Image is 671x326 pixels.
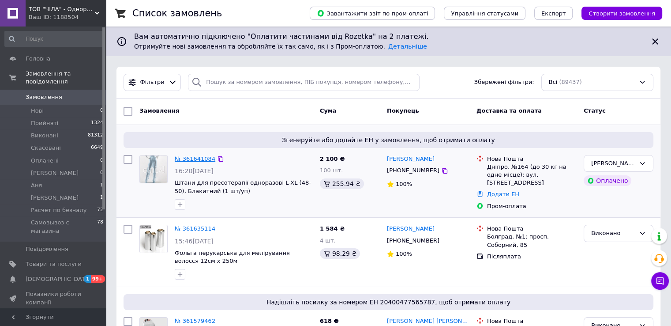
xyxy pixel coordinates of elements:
span: Фільтри [140,78,165,87]
span: ТОВ "ЧІЛА" - Одноразова продукція [29,5,95,13]
span: Оплачені [31,157,59,165]
a: Фото товару [139,155,168,183]
span: Скасовані [31,144,61,152]
h1: Список замовлень [132,8,222,19]
span: Завантажити звіт по пром-оплаті [317,9,428,17]
a: № 361641084 [175,155,215,162]
span: 15:46[DATE] [175,238,214,245]
span: 100% [396,250,412,257]
span: Прийняті [31,119,58,127]
div: Нова Пошта [487,317,577,325]
div: Аня Г [591,159,635,168]
span: 99+ [91,275,105,283]
a: Фото товару [139,225,168,253]
span: 4 шт. [320,237,336,244]
span: (89437) [559,79,582,85]
img: Фото товару [140,155,167,183]
span: Головна [26,55,50,63]
span: 1 584 ₴ [320,225,345,232]
span: Товари та послуги [26,260,82,268]
span: [DEMOGRAPHIC_DATA] [26,275,91,283]
span: Замовлення [139,107,179,114]
div: Виконано [591,229,635,238]
button: Створити замовлення [581,7,662,20]
span: Всі [549,78,558,87]
span: Доставка та оплата [476,107,542,114]
div: Болград, №1: просп. Соборний, 85 [487,233,577,249]
span: Замовлення та повідомлення [26,70,106,86]
input: Пошук за номером замовлення, ПІБ покупця, номером телефону, Email, номером накладної [188,74,420,91]
div: Ваш ID: 1188504 [29,13,106,21]
div: 255.94 ₴ [320,178,364,189]
div: 98.29 ₴ [320,248,360,259]
span: Управління статусами [451,10,518,17]
div: Післяплата [487,253,577,261]
button: Управління статусами [444,7,525,20]
div: Нова Пошта [487,155,577,163]
span: Створити замовлення [589,10,655,17]
a: Додати ЕН [487,191,519,197]
div: Оплачено [584,175,631,186]
span: Отримуйте нові замовлення та обробляйте їх так само, як і з Пром-оплатою. [134,43,427,50]
span: Статус [584,107,606,114]
span: 1324 [91,119,103,127]
span: 0 [100,169,103,177]
span: 1 [84,275,91,283]
span: Показники роботи компанії [26,290,82,306]
span: 100% [396,181,412,187]
span: Експорт [541,10,566,17]
a: [PERSON_NAME] [387,155,435,163]
span: 81312 [88,132,103,140]
span: 618 ₴ [320,318,339,324]
span: Замовлення [26,93,62,101]
span: Самовывоз с магазина [31,219,97,235]
a: [PERSON_NAME] [387,225,435,233]
span: Расчет по безналу [31,206,86,214]
a: Створити замовлення [573,10,662,16]
div: Нова Пошта [487,225,577,233]
span: 78 [97,219,103,235]
button: Експорт [534,7,573,20]
span: Виконані [31,132,58,140]
span: 16:20[DATE] [175,167,214,174]
span: Повідомлення [26,245,68,253]
span: Аня [31,182,42,190]
a: № 361579462 [175,318,215,324]
span: 100 шт. [320,167,343,174]
a: Штани для пресотерапії одноразові L-XL (48-50), Блакитний (1 шт/уп) [175,179,311,194]
span: Надішліть посилку за номером ЕН 20400477565787, щоб отримати оплату [127,298,650,307]
span: Збережені фільтри: [474,78,534,87]
span: Покупець [387,107,419,114]
span: 2 100 ₴ [320,155,345,162]
span: [PERSON_NAME] [31,194,79,202]
input: Пошук [4,31,104,47]
div: Пром-оплата [487,202,577,210]
a: [PERSON_NAME] [PERSON_NAME] [387,317,469,326]
span: Cума [320,107,336,114]
span: [PERSON_NAME] [31,169,79,177]
span: 0 [100,107,103,115]
span: Вам автоматично підключено "Оплатити частинами від Rozetka" на 2 платежі. [134,32,643,42]
a: № 361635114 [175,225,215,232]
a: Фольга перукарська для мелірування волосся 12см х 250м [175,250,290,265]
span: 1 [100,194,103,202]
div: Дніпро, №164 (до 30 кг на одне місце): вул. [STREET_ADDRESS] [487,163,577,187]
span: 1 [100,182,103,190]
button: Чат з покупцем [651,272,669,290]
button: Завантажити звіт по пром-оплаті [310,7,435,20]
span: 72 [97,206,103,214]
img: Фото товару [140,225,167,253]
span: 6649 [91,144,103,152]
a: Детальніше [388,43,427,50]
div: [PHONE_NUMBER] [385,165,441,176]
span: 0 [100,157,103,165]
span: Згенеруйте або додайте ЕН у замовлення, щоб отримати оплату [127,136,650,144]
span: Нові [31,107,44,115]
div: [PHONE_NUMBER] [385,235,441,246]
